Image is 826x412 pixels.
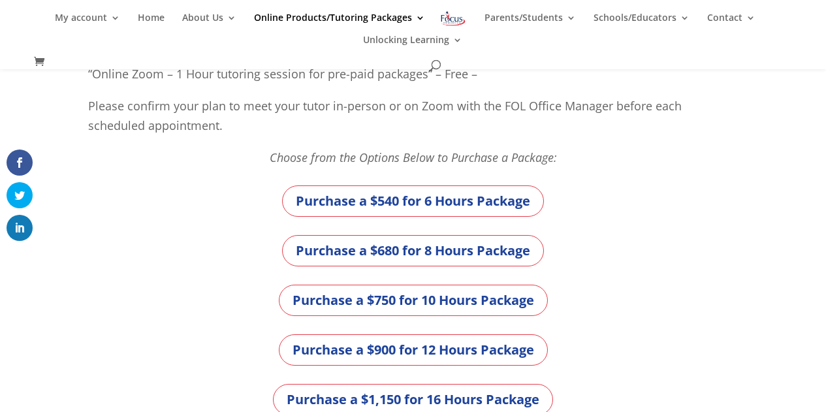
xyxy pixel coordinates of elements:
[279,285,548,316] a: Purchase a $750 for 10 Hours Package
[55,13,120,35] a: My account
[282,235,544,266] a: Purchase a $680 for 8 Hours Package
[182,13,236,35] a: About Us
[363,35,462,57] a: Unlocking Learning
[594,13,690,35] a: Schools/Educators
[484,13,576,35] a: Parents/Students
[279,334,548,366] a: Purchase a $900 for 12 Hours Package
[254,13,425,35] a: Online Products/Tutoring Packages
[439,9,467,28] img: Focus on Learning
[88,96,739,148] p: Please confirm your plan to meet your tutor in-person or on Zoom with the FOL Office Manager befo...
[270,150,557,165] em: Choose from the Options Below to Purchase a Package:
[282,185,544,217] a: Purchase a $540 for 6 Hours Package
[138,13,165,35] a: Home
[88,64,739,96] p: “Online Zoom – 1 Hour tutoring session for pre-paid packages” – Free –
[707,13,755,35] a: Contact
